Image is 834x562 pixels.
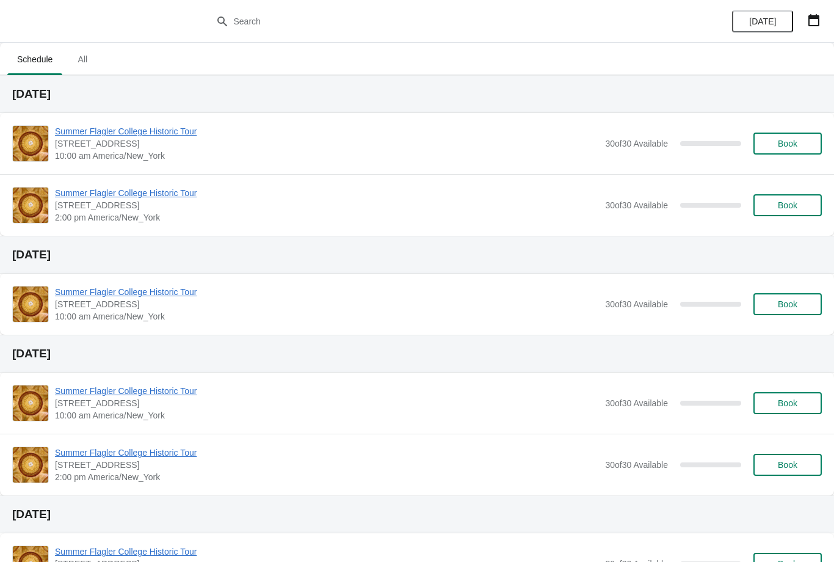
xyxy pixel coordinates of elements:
img: Summer Flagler College Historic Tour | 74 King Street, St. Augustine, FL, USA | 10:00 am America/... [13,126,48,161]
span: 30 of 30 Available [605,200,668,210]
h2: [DATE] [12,508,822,520]
button: Book [753,293,822,315]
span: 10:00 am America/New_York [55,310,599,323]
span: 30 of 30 Available [605,139,668,148]
span: 2:00 pm America/New_York [55,471,599,483]
span: [STREET_ADDRESS] [55,298,599,310]
button: Book [753,454,822,476]
span: Book [778,460,797,470]
img: Summer Flagler College Historic Tour | 74 King Street, St. Augustine, FL, USA | 2:00 pm America/N... [13,188,48,223]
span: Summer Flagler College Historic Tour [55,385,599,397]
span: 30 of 30 Available [605,299,668,309]
img: Summer Flagler College Historic Tour | 74 King Street, St. Augustine, FL, USA | 10:00 am America/... [13,286,48,322]
span: All [67,48,98,70]
input: Search [233,10,626,32]
span: 10:00 am America/New_York [55,150,599,162]
span: Schedule [7,48,62,70]
span: Summer Flagler College Historic Tour [55,286,599,298]
img: Summer Flagler College Historic Tour | 74 King Street, St. Augustine, FL, USA | 2:00 pm America/N... [13,447,48,483]
span: 30 of 30 Available [605,460,668,470]
span: Book [778,200,797,210]
span: [STREET_ADDRESS] [55,459,599,471]
span: 10:00 am America/New_York [55,409,599,421]
button: Book [753,194,822,216]
h2: [DATE] [12,249,822,261]
h2: [DATE] [12,348,822,360]
span: [STREET_ADDRESS] [55,397,599,409]
span: Summer Flagler College Historic Tour [55,447,599,459]
span: [STREET_ADDRESS] [55,137,599,150]
span: Book [778,398,797,408]
span: 30 of 30 Available [605,398,668,408]
span: [STREET_ADDRESS] [55,199,599,211]
h2: [DATE] [12,88,822,100]
span: Book [778,139,797,148]
span: Summer Flagler College Historic Tour [55,187,599,199]
span: Book [778,299,797,309]
img: Summer Flagler College Historic Tour | 74 King Street, St. Augustine, FL, USA | 10:00 am America/... [13,385,48,421]
span: Summer Flagler College Historic Tour [55,125,599,137]
button: [DATE] [732,10,793,32]
span: [DATE] [749,16,776,26]
button: Book [753,133,822,155]
span: Summer Flagler College Historic Tour [55,546,599,558]
button: Book [753,392,822,414]
span: 2:00 pm America/New_York [55,211,599,224]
